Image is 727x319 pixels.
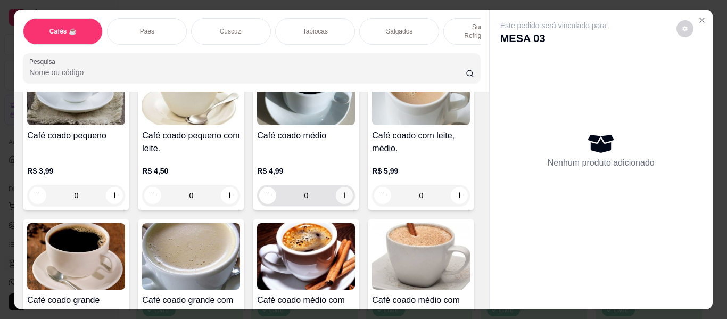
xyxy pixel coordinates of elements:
p: R$ 4,99 [257,166,355,176]
p: Salgados [386,27,412,36]
p: Cuscuz. [220,27,243,36]
h4: Café coado com leite, médio. [372,129,470,155]
p: Tapiocas [303,27,328,36]
p: Este pedido será vinculado para [500,20,607,31]
img: product-image [372,223,470,290]
button: decrease-product-quantity [374,187,391,204]
p: R$ 3,99 [27,166,125,176]
h4: Café coado médio [257,129,355,142]
img: product-image [257,223,355,290]
button: decrease-product-quantity [144,187,161,204]
button: decrease-product-quantity [29,187,46,204]
p: MESA 03 [500,31,607,46]
p: R$ 4,50 [142,166,240,176]
p: Sucos e Refrigerantes [452,23,514,40]
img: product-image [257,59,355,125]
h4: Café coado pequeno [27,129,125,142]
button: increase-product-quantity [221,187,238,204]
p: Pães [140,27,154,36]
h4: Café coado pequeno com leite. [142,129,240,155]
img: product-image [142,223,240,290]
img: product-image [142,59,240,125]
button: increase-product-quantity [451,187,468,204]
button: Close [693,12,711,29]
img: product-image [372,59,470,125]
label: Pesquisa [29,57,59,66]
button: increase-product-quantity [106,187,123,204]
p: Nenhum produto adicionado [548,157,655,169]
img: product-image [27,59,125,125]
button: decrease-product-quantity [676,20,693,37]
button: decrease-product-quantity [259,187,276,204]
p: Cafés ☕ [49,27,77,36]
p: R$ 5,99 [372,166,470,176]
button: increase-product-quantity [336,187,353,204]
h4: Café coado grande [27,294,125,307]
input: Pesquisa [29,67,466,78]
img: product-image [27,223,125,290]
